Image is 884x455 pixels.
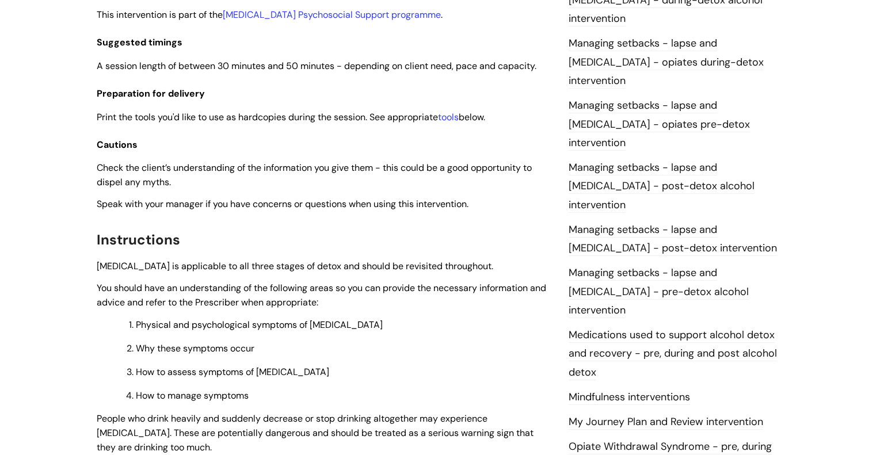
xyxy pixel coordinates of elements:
[136,319,383,331] span: Physical and psychological symptoms of [MEDICAL_DATA]
[569,390,690,405] a: Mindfulness interventions
[97,9,443,21] span: This intervention is part of the .
[97,87,205,100] span: Preparation for delivery
[97,282,546,308] span: You should have an understanding of the following areas so you can provide the necessary informat...
[97,139,138,151] span: Cautions
[438,111,459,123] a: tools
[97,36,182,48] span: Suggested timings
[569,160,755,213] a: Managing setbacks - lapse and [MEDICAL_DATA] - post-detox alcohol intervention
[569,266,749,318] a: Managing setbacks - lapse and [MEDICAL_DATA] - pre-detox alcohol intervention
[223,9,441,21] a: [MEDICAL_DATA] Psychosocial Support programme
[97,231,180,248] span: Instructions
[136,389,249,402] span: How to manage symptoms
[97,260,493,272] span: [MEDICAL_DATA] is applicable to all three stages of detox and should be revisited throughout.
[136,366,329,378] span: How to assess symptoms of [MEDICAL_DATA]
[97,412,534,453] span: People who drink heavily and suddenly decrease or stop drinking altogether may experience [MEDICA...
[97,111,485,123] span: Print the tools you'd like to use as hardcopies during the session. See appropriate below.
[97,60,536,72] span: A session length of between 30 minutes and 50 minutes - depending on client need, pace and capacity.
[569,328,777,380] a: Medications used to support alcohol detox and recovery - pre, during and post alcohol detox
[97,162,532,188] span: Check the client’s understanding of the information you give them - this could be a good opportun...
[569,36,764,89] a: Managing setbacks - lapse and [MEDICAL_DATA] - opiates during-detox intervention
[136,342,254,354] span: Why these symptoms occur
[569,223,777,256] a: Managing setbacks - lapse and [MEDICAL_DATA] - post-detox intervention
[569,98,750,151] a: Managing setbacks - lapse and [MEDICAL_DATA] - opiates pre-detox intervention
[97,198,468,210] span: Speak with your manager if you have concerns or questions when using this intervention.
[569,415,763,430] a: My Journey Plan and Review intervention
